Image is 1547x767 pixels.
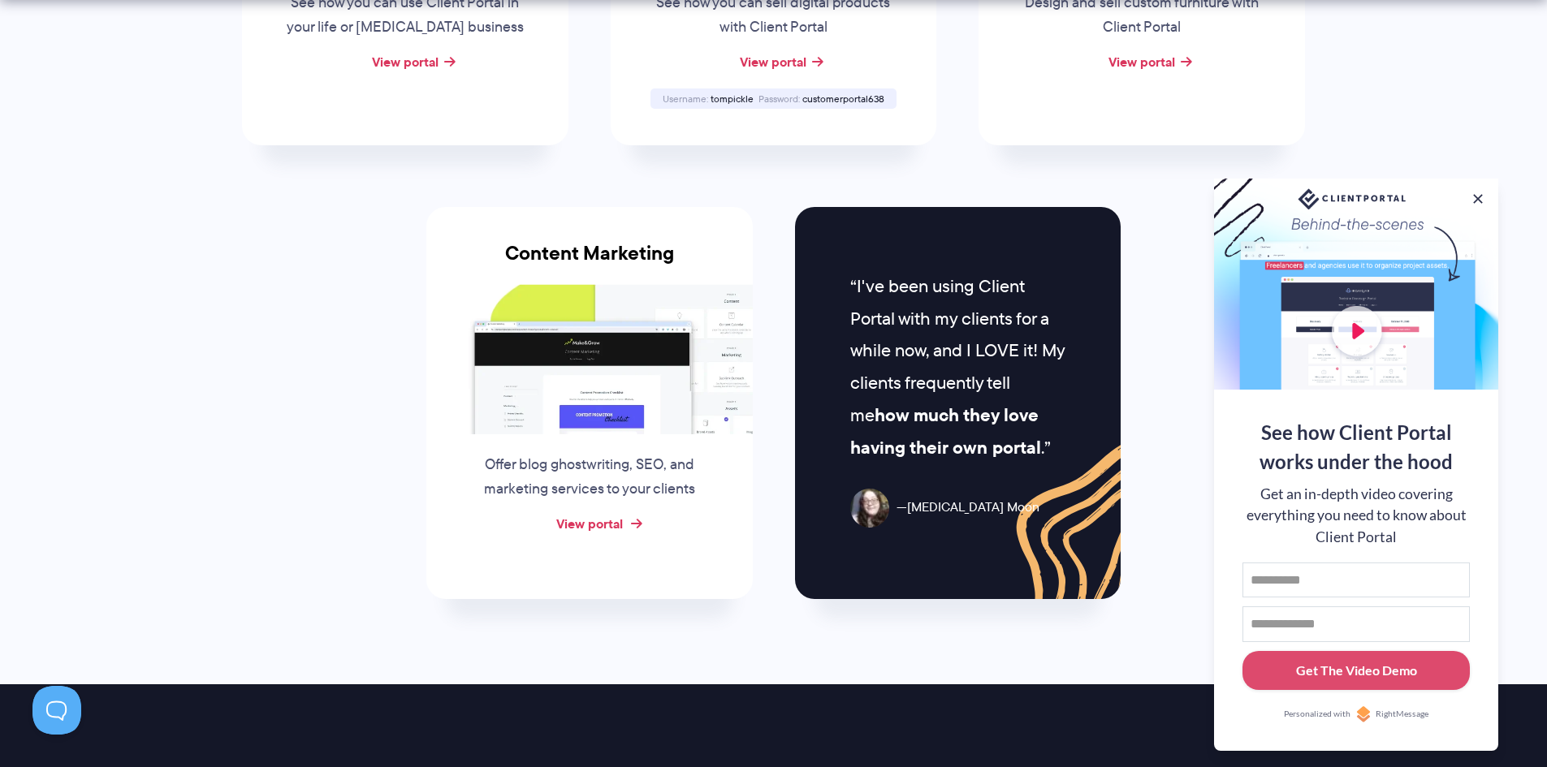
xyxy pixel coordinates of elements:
img: Personalized with RightMessage [1355,706,1372,722]
span: [MEDICAL_DATA] Moon [897,496,1039,519]
span: Personalized with [1284,708,1350,721]
span: RightMessage [1376,708,1428,721]
span: Password [758,92,800,106]
a: Personalized withRightMessage [1242,706,1470,722]
strong: how much they love having their own portal [850,402,1041,461]
div: Get an in-depth video covering everything you need to know about Client Portal [1242,484,1470,548]
iframe: Toggle Customer Support [32,686,81,735]
p: Offer blog ghostwriting, SEO, and marketing services to your clients [466,453,713,502]
a: View portal [740,52,806,71]
span: tompickle [711,92,754,106]
div: See how Client Portal works under the hood [1242,418,1470,476]
a: View portal [1108,52,1175,71]
span: customerportal638 [802,92,884,106]
a: View portal [556,514,623,533]
div: Get The Video Demo [1296,661,1417,680]
a: View portal [372,52,439,71]
button: Get The Video Demo [1242,651,1470,691]
span: Username [663,92,708,106]
h3: Content Marketing [426,242,753,284]
p: I've been using Client Portal with my clients for a while now, and I LOVE it! My clients frequent... [850,270,1065,464]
